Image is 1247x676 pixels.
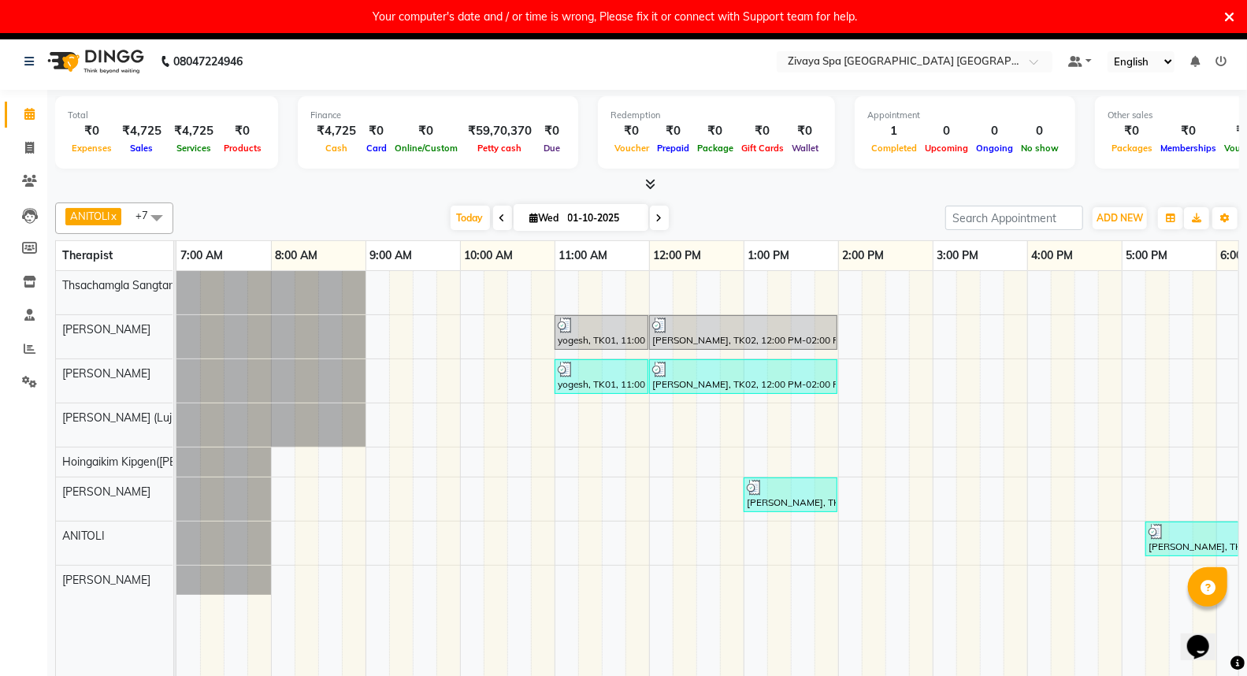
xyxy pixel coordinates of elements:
span: No show [1017,143,1063,154]
span: Package [693,143,737,154]
div: ₹0 [611,122,653,140]
b: 08047224946 [173,39,243,84]
span: Upcoming [921,143,972,154]
a: 7:00 AM [176,244,227,267]
div: 0 [1017,122,1063,140]
a: 1:00 PM [744,244,794,267]
div: 1 [867,122,921,140]
div: ₹4,725 [168,122,220,140]
span: Petty cash [474,143,526,154]
div: Finance [310,109,566,122]
div: ₹4,725 [116,122,168,140]
a: 8:00 AM [272,244,322,267]
div: Redemption [611,109,822,122]
a: 12:00 PM [650,244,706,267]
div: ₹0 [1156,122,1220,140]
div: 0 [972,122,1017,140]
input: Search Appointment [945,206,1083,230]
span: Voucher [611,143,653,154]
span: Services [173,143,215,154]
a: 4:00 PM [1028,244,1078,267]
a: x [109,210,117,222]
span: [PERSON_NAME] [62,366,150,381]
span: [PERSON_NAME] [62,485,150,499]
span: [PERSON_NAME] [62,322,150,336]
span: Therapist [62,248,113,262]
input: 2025-10-01 [563,206,642,230]
div: [PERSON_NAME], TK02, 12:00 PM-02:00 PM, The Healing Touch - 120 Mins [651,318,836,347]
div: ₹0 [693,122,737,140]
span: Wallet [788,143,822,154]
span: Sales [127,143,158,154]
div: ₹4,725 [310,122,362,140]
div: ₹0 [1108,122,1156,140]
div: yogesh, TK01, 11:00 AM-12:00 PM, Fusion Therapy - 60 Mins [556,362,647,392]
div: Appointment [867,109,1063,122]
a: 9:00 AM [366,244,417,267]
a: 5:00 PM [1123,244,1172,267]
span: Packages [1108,143,1156,154]
img: logo [40,39,148,84]
span: Ongoing [972,143,1017,154]
div: ₹0 [220,122,265,140]
span: Completed [867,143,921,154]
span: Products [220,143,265,154]
div: ₹0 [737,122,788,140]
span: Online/Custom [391,143,462,154]
a: 10:00 AM [461,244,518,267]
span: Due [540,143,564,154]
span: Wed [526,212,563,224]
a: 3:00 PM [933,244,983,267]
span: Memberships [1156,143,1220,154]
iframe: chat widget [1181,613,1231,660]
span: Cash [321,143,351,154]
div: [PERSON_NAME], TK03, 01:00 PM-02:00 PM, Swedish De-Stress - 60 Mins [745,480,836,510]
div: [PERSON_NAME], TK04, 05:15 PM-06:15 PM, Swedish De-Stress - 60 Mins [1147,524,1238,554]
span: Gift Cards [737,143,788,154]
span: Hoingaikim Kipgen([PERSON_NAME]) [62,455,251,469]
span: Card [362,143,391,154]
span: ANITOLI [70,210,109,222]
div: ₹0 [362,122,391,140]
div: 0 [921,122,972,140]
span: +7 [135,209,160,221]
div: Total [68,109,265,122]
span: ADD NEW [1097,212,1143,224]
div: yogesh, TK01, 11:00 AM-12:00 PM, Fusion Therapy - 60 Mins [556,318,647,347]
span: Thsachamgla Sangtam (Achum) [62,278,223,292]
div: Your computer's date and / or time is wrong, Please fix it or connect with Support team for help. [373,6,858,27]
div: [PERSON_NAME], TK02, 12:00 PM-02:00 PM, The Healing Touch - 120 Mins [651,362,836,392]
button: ADD NEW [1093,207,1147,229]
span: [PERSON_NAME] [62,573,150,587]
div: ₹0 [391,122,462,140]
span: Prepaid [653,143,693,154]
span: Today [451,206,490,230]
div: ₹59,70,370 [462,122,538,140]
div: ₹0 [653,122,693,140]
span: [PERSON_NAME] (Lujik) [62,410,183,425]
div: ₹0 [538,122,566,140]
a: 2:00 PM [839,244,889,267]
a: 11:00 AM [555,244,612,267]
div: ₹0 [788,122,822,140]
span: Expenses [68,143,116,154]
div: ₹0 [68,122,116,140]
span: ANITOLI [62,529,105,543]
